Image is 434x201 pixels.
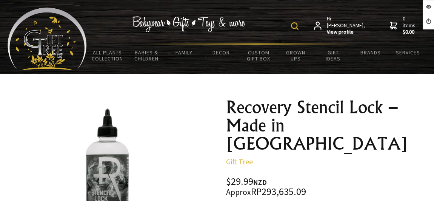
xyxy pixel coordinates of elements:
a: Family [165,45,203,60]
div: $29.99 RP293,635.09 [226,177,428,197]
img: Babyware - Gifts - Toys and more... [8,8,87,70]
a: All Plants Collection [87,45,128,66]
span: Hi [PERSON_NAME], [327,15,366,36]
a: 0 items$0.00 [390,15,417,36]
a: Gift Tree [226,157,253,166]
strong: View profile [327,29,366,36]
a: Custom Gift Box [240,45,277,66]
a: Grown Ups [277,45,315,66]
a: Brands [352,45,389,60]
h1: Recovery Stencil Lock – Made in [GEOGRAPHIC_DATA] [226,98,428,153]
span: 0 items [403,15,417,36]
img: Babywear - Gifts - Toys & more [132,16,246,32]
a: Babies & Children [128,45,165,66]
a: Decor [203,45,240,60]
strong: $0.00 [403,29,417,36]
small: Approx [226,187,251,197]
span: NZD [253,178,267,187]
a: Gift Ideas [314,45,352,66]
a: Services [389,45,426,60]
a: Hi [PERSON_NAME],View profile [314,15,366,36]
img: product search [291,22,299,30]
